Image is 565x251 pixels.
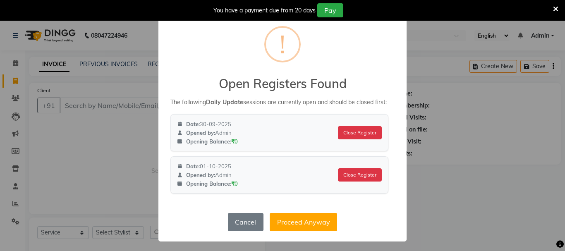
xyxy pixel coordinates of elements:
strong: Opening Balance: [186,138,231,145]
button: Proceed Anyway [270,213,337,231]
div: Admin [177,172,332,178]
div: You have a payment due from 20 days [213,6,316,15]
button: Pay [317,3,343,17]
strong: Opened by: [186,172,215,178]
strong: Daily Update [206,98,243,106]
div: 01-10-2025 [177,163,332,170]
div: 30-09-2025 [177,121,332,127]
button: Close Register [338,126,382,139]
span: ₹0 [231,138,238,145]
h2: Open Registers Found [158,66,407,91]
div: Admin [177,129,332,136]
strong: Opened by: [186,129,215,136]
button: Cancel [228,213,263,231]
button: Close Register [338,168,382,182]
span: ₹0 [231,180,238,187]
strong: Opening Balance: [186,180,231,187]
p: The following sessions are currently open and should be closed first: [170,98,388,106]
strong: Date: [186,121,200,127]
div: ! [280,28,285,61]
strong: Date: [186,163,200,170]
